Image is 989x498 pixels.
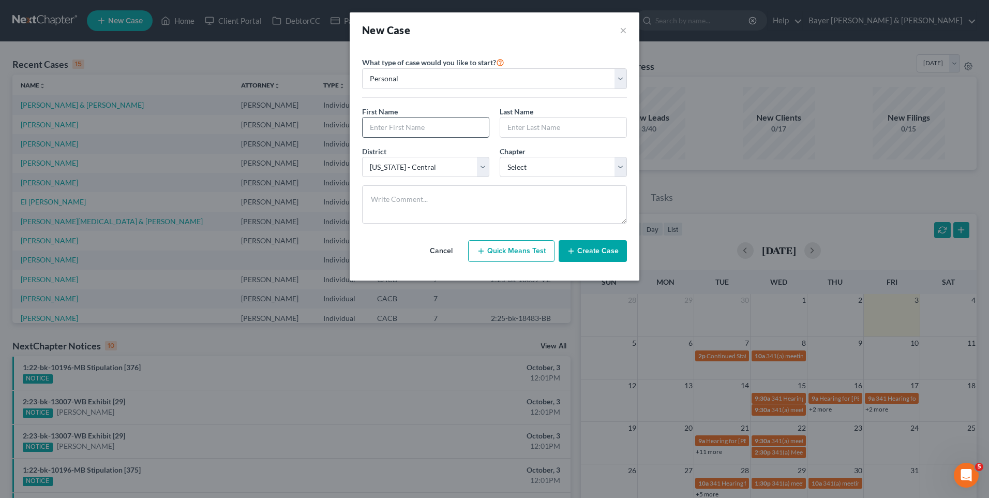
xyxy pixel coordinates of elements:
span: Last Name [500,107,533,116]
span: District [362,147,386,156]
button: Quick Means Test [468,240,555,262]
span: Chapter [500,147,526,156]
input: Enter First Name [363,118,489,137]
input: Enter Last Name [500,118,626,137]
button: Cancel [418,241,464,261]
button: Create Case [559,240,627,262]
label: What type of case would you like to start? [362,56,504,68]
button: × [620,23,627,37]
span: First Name [362,107,398,116]
span: 5 [975,463,983,471]
strong: New Case [362,24,410,36]
iframe: Intercom live chat [954,463,979,488]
